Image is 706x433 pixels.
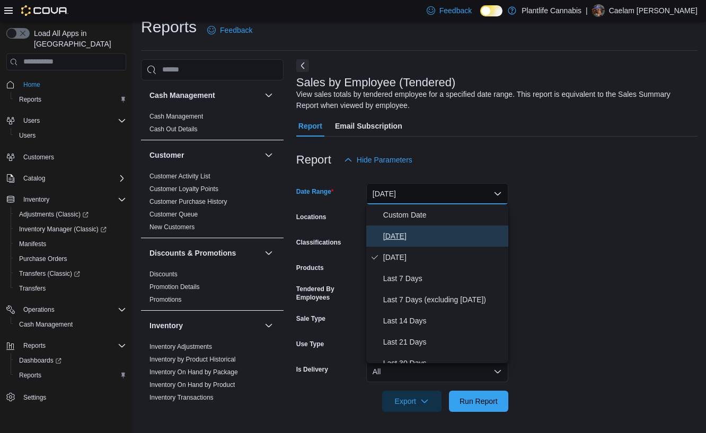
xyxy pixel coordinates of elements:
a: Reports [15,369,46,382]
span: Inventory [19,193,126,206]
button: Purchase Orders [11,251,130,266]
a: Customers [19,151,58,164]
button: Operations [2,302,130,317]
h1: Reports [141,16,197,38]
button: Catalog [19,172,49,185]
button: Hide Parameters [340,149,417,170]
span: Customer Purchase History [149,197,227,206]
p: Caelam [PERSON_NAME] [609,4,698,17]
button: Inventory [2,192,130,207]
span: Users [15,129,126,142]
span: Promotions [149,295,182,304]
button: Users [19,114,44,127]
a: Transfers (Classic) [11,266,130,281]
div: Select listbox [366,204,508,363]
span: Reports [15,93,126,106]
a: Feedback [203,20,257,41]
span: Last 14 Days [383,314,504,327]
a: Cash Out Details [149,125,198,133]
a: Inventory Manager (Classic) [15,223,111,236]
button: All [366,361,508,382]
input: Dark Mode [480,5,502,16]
span: Operations [19,303,126,316]
a: Inventory by Product Historical [149,356,236,363]
span: Inventory Manager (Classic) [15,223,126,236]
nav: Complex example [6,73,126,432]
button: Reports [19,339,50,352]
button: Reports [11,368,130,383]
div: View sales totals by tendered employee for a specified date range. This report is equivalent to t... [296,89,692,111]
p: | [586,4,588,17]
span: Settings [23,393,46,402]
button: Users [2,113,130,128]
label: Date Range [296,187,334,196]
span: Feedback [439,5,472,16]
span: Feedback [220,25,252,35]
a: Inventory Manager (Classic) [11,222,130,237]
span: Hide Parameters [357,155,412,165]
div: Caelam Pixley [592,4,605,17]
button: Inventory [19,193,54,206]
a: Adjustments (Classic) [15,208,93,221]
span: Customers [23,153,54,161]
span: Home [19,78,126,91]
span: Customer Activity List [149,172,210,181]
span: Purchase Orders [19,255,67,263]
a: Inventory Adjustments [149,343,212,350]
h3: Report [296,154,331,166]
img: Cova [21,5,68,16]
button: Users [11,128,130,143]
button: Next [296,59,309,72]
span: Users [19,131,36,140]
button: Settings [2,389,130,404]
span: Email Subscription [335,115,402,137]
button: Run Report [449,391,508,412]
a: Dashboards [11,353,130,368]
span: Export [389,391,435,412]
span: Customers [19,150,126,164]
span: Cash Management [19,320,73,329]
span: Transfers (Classic) [15,267,126,280]
a: Inventory On Hand by Product [149,381,235,389]
button: Cash Management [262,89,275,102]
span: Inventory On Hand by Package [149,368,238,376]
label: Classifications [296,238,341,247]
span: Reports [19,95,41,104]
span: Transfers [15,282,126,295]
button: Cash Management [149,90,260,101]
span: Transfers [19,284,46,293]
label: Use Type [296,340,324,348]
a: Dashboards [15,354,66,367]
div: Discounts & Promotions [141,268,284,310]
span: Last 21 Days [383,336,504,348]
span: Cash Out Details [149,125,198,133]
a: Customer Loyalty Points [149,185,218,193]
span: Discounts [149,270,178,278]
span: Purchase Orders [15,252,126,265]
div: Customer [141,170,284,238]
span: Report [298,115,322,137]
a: Transfers [15,282,50,295]
span: Inventory Manager (Classic) [19,225,107,233]
span: Custom Date [383,209,504,221]
button: Home [2,77,130,92]
h3: Sales by Employee (Tendered) [296,76,456,89]
button: Discounts & Promotions [149,248,260,258]
button: Cash Management [11,317,130,332]
span: Cash Management [149,112,203,121]
label: Is Delivery [296,365,328,374]
label: Tendered By Employees [296,285,362,302]
a: Cash Management [15,318,77,331]
h3: Inventory [149,320,183,331]
button: Export [382,391,442,412]
a: Users [15,129,40,142]
a: Inventory Transactions [149,394,214,401]
button: Customer [149,150,260,160]
span: Settings [19,390,126,403]
button: Discounts & Promotions [262,247,275,259]
span: Load All Apps in [GEOGRAPHIC_DATA] [30,28,126,49]
span: Customer Queue [149,210,198,219]
span: New Customers [149,223,195,231]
